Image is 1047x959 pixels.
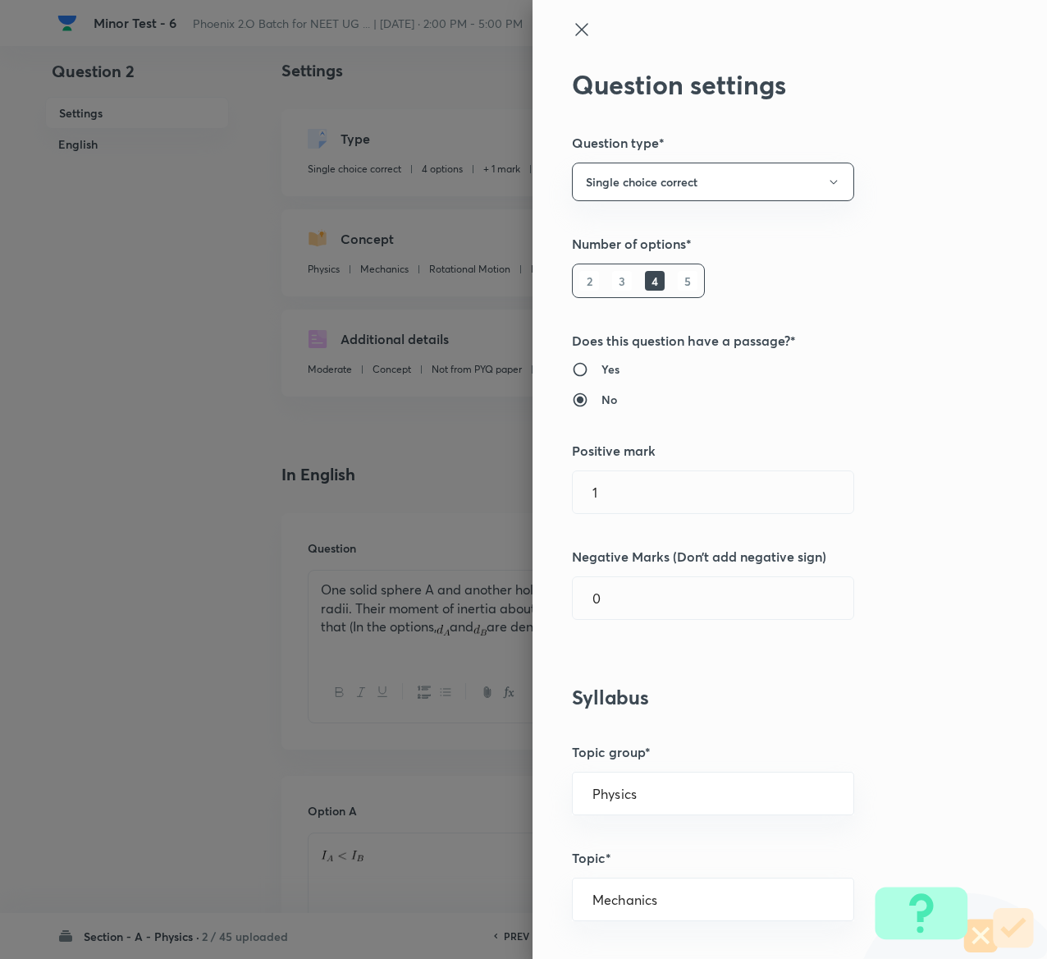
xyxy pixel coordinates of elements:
input: Select a topic group [592,786,834,801]
input: Search a topic [592,892,834,907]
h6: 3 [612,271,632,291]
button: Single choice correct [572,163,854,201]
button: Open [844,792,848,796]
h5: Positive mark [572,441,953,461]
h6: 2 [579,271,599,291]
h2: Question settings [572,69,953,100]
h6: 5 [678,271,697,291]
button: Open [844,898,848,902]
h6: Yes [601,360,620,378]
h5: Topic* [572,848,953,868]
input: Negative marks [573,577,853,619]
h5: Number of options* [572,234,953,254]
h5: Does this question have a passage?* [572,331,953,351]
h5: Question type* [572,133,953,153]
h5: Negative Marks (Don’t add negative sign) [572,547,953,567]
h6: 4 [645,271,665,291]
h6: No [601,391,617,408]
h5: Topic group* [572,742,953,762]
h3: Syllabus [572,686,953,709]
input: Positive marks [573,471,853,513]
